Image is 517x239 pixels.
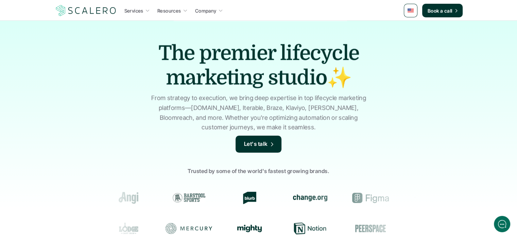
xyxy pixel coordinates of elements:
[10,45,126,78] h2: Let us know if we can help with lifecycle marketing.
[11,90,125,104] button: New conversation
[57,195,86,200] span: We run on Gist
[44,94,82,100] span: New conversation
[10,33,126,44] h1: Hi! Welcome to [GEOGRAPHIC_DATA].
[236,136,282,153] a: Let's talk
[148,93,369,132] p: From strategy to execution, we bring deep expertise in top lifecycle marketing platforms—[DOMAIN_...
[422,4,463,17] a: Book a call
[140,41,378,90] h1: The premier lifecycle marketing studio✨
[428,7,452,14] p: Book a call
[55,4,117,17] img: Scalero company logotype
[195,7,217,14] p: Company
[124,7,143,14] p: Services
[494,216,510,232] iframe: gist-messenger-bubble-iframe
[244,140,268,149] p: Let's talk
[157,7,181,14] p: Resources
